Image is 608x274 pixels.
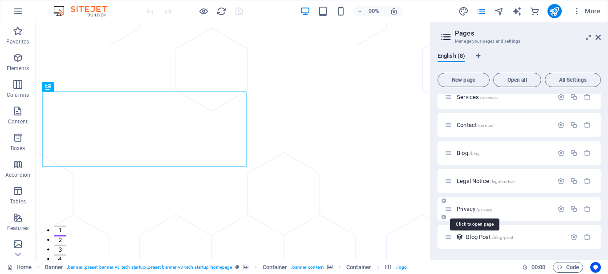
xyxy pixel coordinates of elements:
[457,122,495,128] span: Click to open page
[584,177,591,185] div: Remove
[522,262,546,273] h6: Session time
[20,237,34,238] button: 2
[480,95,498,100] span: /services
[45,262,64,273] span: Click to select. Double-click to edit
[458,6,469,16] i: Design (Ctrl+Alt+Y)
[493,73,541,87] button: Open all
[7,65,29,72] p: Elements
[456,233,463,241] div: This layout is used as a template for all items (e.g. a blog post) of this collection. The conten...
[584,205,591,213] div: Remove
[557,121,565,129] div: Settings
[396,262,406,273] span: . logo
[463,234,566,240] div: Blog Post/blog-post
[557,262,579,273] span: Code
[438,73,490,87] button: New page
[557,177,565,185] div: Settings
[457,150,480,156] span: Click to open page
[454,94,553,100] div: Services/services
[569,4,604,18] button: More
[20,258,34,259] button: 4
[346,262,371,273] span: Click to select. Double-click to edit
[390,7,398,15] i: On resize automatically adjust zoom level to fit chosen device.
[492,235,513,240] span: /blog-post
[570,93,578,101] div: Duplicate
[198,6,209,16] button: Click here to leave preview mode and continue editing
[572,7,600,16] span: More
[584,93,591,101] div: Remove
[216,6,227,16] i: Reload page
[8,118,28,125] p: Content
[584,149,591,157] div: Remove
[455,37,583,45] h3: Manage your pages and settings
[530,6,540,16] button: commerce
[11,145,25,152] p: Boxes
[5,171,30,179] p: Accordion
[557,149,565,157] div: Settings
[457,178,515,184] span: Legal Notice
[458,6,469,16] button: design
[547,4,562,18] button: publish
[438,52,601,69] div: Language Tabs
[469,151,480,156] span: /blog
[466,234,513,240] span: Click to open page
[51,6,118,16] img: Editor Logo
[557,93,565,101] div: Settings
[20,247,34,249] button: 3
[7,262,32,273] a: Click to cancel selection. Double-click to open Pages
[235,265,239,270] i: This element is a customizable preset
[545,73,601,87] button: All Settings
[67,262,232,273] span: . banner .preset-banner-v3-tech-startup .preset-banner-v3-tech-startup-homepage
[243,265,248,270] i: This element contains a background
[7,225,28,232] p: Features
[6,38,29,45] p: Favorites
[454,178,553,184] div: Legal Notice/legal-notice
[45,262,407,273] nav: breadcrumb
[478,123,495,128] span: /contact
[557,205,565,213] div: Settings
[570,149,578,157] div: Duplicate
[553,262,583,273] button: Code
[497,77,537,83] span: Open all
[512,6,522,16] i: AI Writer
[590,262,601,273] button: Usercentrics
[476,207,492,212] span: /privacy
[457,206,492,212] span: Privacy
[549,6,559,16] i: Publish
[367,6,381,16] h6: 90%
[584,233,591,241] div: Remove
[490,179,515,184] span: /legal-notice
[584,121,591,129] div: Remove
[291,262,324,273] span: . banner-content
[454,206,553,212] div: Privacy/privacy
[549,77,597,83] span: All Settings
[216,6,227,16] button: reload
[385,262,392,273] span: Click to select. Double-click to edit
[454,150,553,156] div: Blog/blog
[570,121,578,129] div: Duplicate
[530,6,540,16] i: Commerce
[457,94,498,100] span: Click to open page
[438,51,465,63] span: English (8)
[7,91,29,99] p: Columns
[570,177,578,185] div: Duplicate
[263,262,288,273] span: Click to select. Double-click to edit
[531,262,545,273] span: 00 00
[570,205,578,213] div: Duplicate
[454,122,553,128] div: Contact/contact
[494,6,505,16] button: navigator
[494,6,504,16] i: Navigator
[476,6,486,16] i: Pages (Ctrl+Alt+S)
[538,264,539,270] span: :
[570,233,578,241] div: Settings
[512,6,523,16] button: text_generator
[455,29,601,37] h2: Pages
[10,198,26,205] p: Tables
[327,265,332,270] i: This element contains a background
[476,6,487,16] button: pages
[442,77,486,83] span: New page
[353,6,385,16] button: 90%
[20,226,34,227] button: 1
